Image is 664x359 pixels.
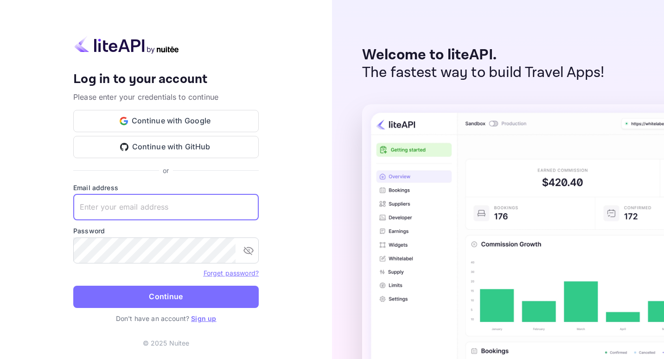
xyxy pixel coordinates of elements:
[73,36,180,54] img: liteapi
[73,226,259,236] label: Password
[73,110,259,132] button: Continue with Google
[73,71,259,88] h4: Log in to your account
[73,183,259,192] label: Email address
[163,166,169,175] p: or
[191,314,216,322] a: Sign up
[204,268,259,277] a: Forget password?
[204,269,259,277] a: Forget password?
[73,91,259,103] p: Please enter your credentials to continue
[143,338,190,348] p: © 2025 Nuitee
[73,194,259,220] input: Enter your email address
[362,46,605,64] p: Welcome to liteAPI.
[73,314,259,323] p: Don't have an account?
[73,136,259,158] button: Continue with GitHub
[73,286,259,308] button: Continue
[239,241,258,260] button: toggle password visibility
[362,64,605,82] p: The fastest way to build Travel Apps!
